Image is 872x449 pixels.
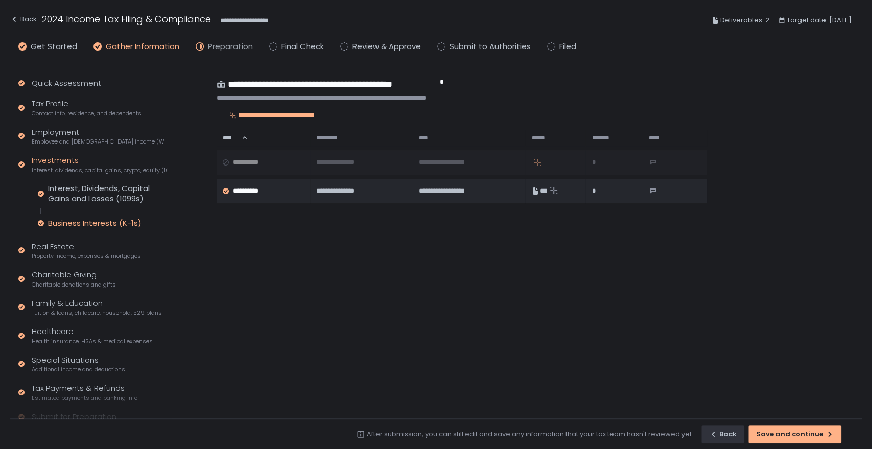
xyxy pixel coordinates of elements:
div: Submit for Preparation [32,411,116,423]
div: Tax Profile [32,98,142,117]
div: Back [10,13,37,26]
span: Preparation [208,41,253,53]
button: Save and continue [748,425,841,443]
span: Filed [559,41,576,53]
div: Family & Education [32,298,162,317]
h1: 2024 Income Tax Filing & Compliance [42,12,211,26]
div: Charitable Giving [32,269,116,289]
div: Tax Payments & Refunds [32,383,137,402]
div: Employment [32,127,167,146]
span: Final Check [281,41,324,53]
span: Get Started [31,41,77,53]
span: Interest, dividends, capital gains, crypto, equity (1099s, K-1s) [32,167,167,174]
span: Submit to Authorities [450,41,531,53]
span: Property income, expenses & mortgages [32,252,141,260]
div: Special Situations [32,355,125,374]
div: Investments [32,155,167,174]
span: Contact info, residence, and dependents [32,110,142,117]
span: Target date: [DATE] [787,14,852,27]
span: Additional income and deductions [32,366,125,373]
button: Back [701,425,744,443]
div: Back [709,430,737,439]
span: Review & Approve [352,41,421,53]
div: Business Interests (K-1s) [48,218,142,228]
button: Back [10,12,37,29]
span: Employee and [DEMOGRAPHIC_DATA] income (W-2s) [32,138,167,146]
div: Save and continue [756,430,834,439]
span: Estimated payments and banking info [32,394,137,402]
span: Tuition & loans, childcare, household, 529 plans [32,309,162,317]
div: Healthcare [32,326,153,345]
span: Deliverables: 2 [720,14,769,27]
span: Health insurance, HSAs & medical expenses [32,338,153,345]
div: Real Estate [32,241,141,261]
div: After submission, you can still edit and save any information that your tax team hasn't reviewed ... [367,430,693,439]
span: Gather Information [106,41,179,53]
div: Quick Assessment [32,78,101,89]
div: Interest, Dividends, Capital Gains and Losses (1099s) [48,183,167,204]
span: Charitable donations and gifts [32,281,116,289]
